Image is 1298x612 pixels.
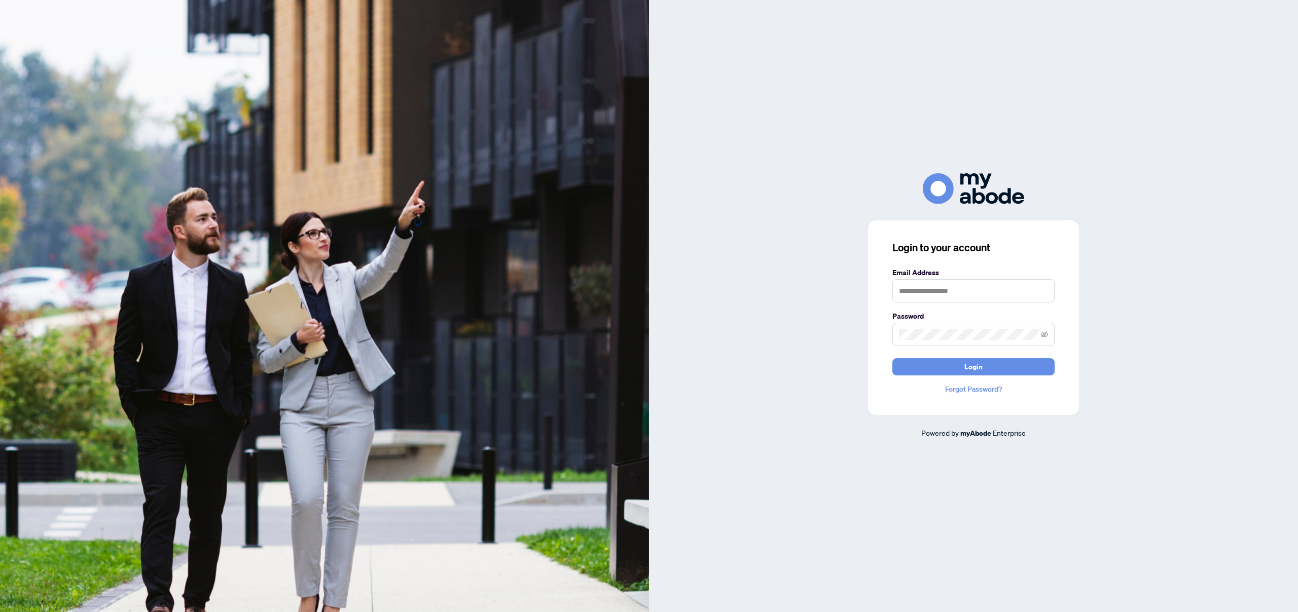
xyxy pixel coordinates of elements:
[964,359,983,375] span: Login
[892,311,1055,322] label: Password
[960,428,991,439] a: myAbode
[892,267,1055,278] label: Email Address
[923,173,1024,204] img: ma-logo
[921,428,959,437] span: Powered by
[892,241,1055,255] h3: Login to your account
[993,428,1026,437] span: Enterprise
[892,358,1055,375] button: Login
[1041,331,1048,338] span: eye-invisible
[892,384,1055,395] a: Forgot Password?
